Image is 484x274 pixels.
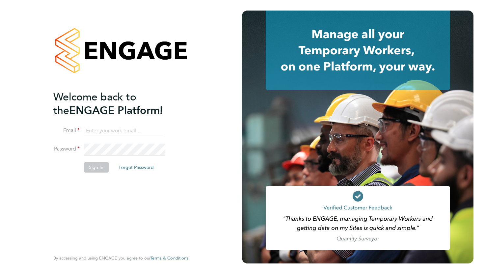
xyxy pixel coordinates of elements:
a: Terms & Conditions [150,256,188,261]
span: Welcome back to the [53,91,136,117]
button: Sign In [84,162,109,173]
input: Enter your work email... [84,125,165,137]
h2: ENGAGE Platform! [53,90,182,117]
button: Forgot Password [113,162,159,173]
span: By accessing and using ENGAGE you agree to our [53,255,188,261]
label: Password [53,146,80,152]
label: Email [53,127,80,134]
